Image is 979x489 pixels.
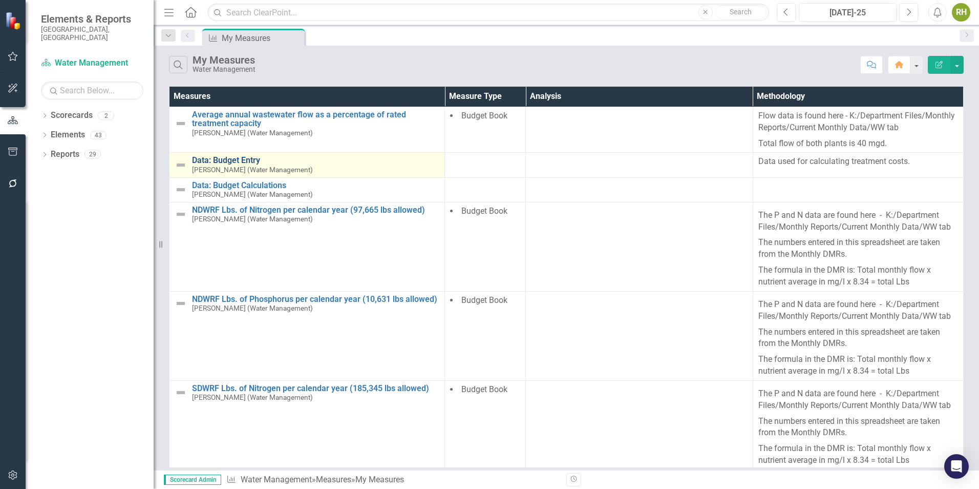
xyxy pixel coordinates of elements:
td: Double-Click to Edit [753,153,963,177]
td: Double-Click to Edit Right Click for Context Menu [169,153,445,177]
p: The numbers entered in this spreadsheet are taken from the Monthly DMRs. [758,414,958,441]
div: My Measures [222,32,302,45]
a: Data: Budget Entry [192,156,439,165]
small: [GEOGRAPHIC_DATA], [GEOGRAPHIC_DATA] [41,25,143,42]
a: NDWRF Lbs. of Phosphorus per calendar year (10,631 lbs allowed) [192,295,439,304]
img: Not Defined [175,386,187,399]
td: Double-Click to Edit [445,380,526,470]
input: Search ClearPoint... [207,4,769,22]
small: [PERSON_NAME] (Water Management) [192,191,313,198]
p: The formula in the DMR is: Total monthly flow x nutrient average in mg/l x 8.34 = total Lbs [758,441,958,466]
small: [PERSON_NAME] (Water Management) [192,215,313,223]
button: RH [952,3,970,22]
td: Double-Click to Edit [526,177,753,202]
a: Water Management [241,475,312,484]
img: Not Defined [175,117,187,130]
a: Water Management [41,57,143,69]
td: Double-Click to Edit [445,107,526,153]
small: [PERSON_NAME] (Water Management) [192,304,313,312]
p: The numbers entered in this spreadsheet are taken from the Monthly DMRs. [758,324,958,352]
td: Double-Click to Edit [753,291,963,380]
td: Double-Click to Edit [445,153,526,177]
td: Double-Click to Edit [445,202,526,291]
p: The P and N data are found here - K:/Department Files/Monthly Reports/Current Monthly Data/WW tab [758,386,958,414]
span: Budget Book [461,384,507,394]
div: My Measures [355,475,404,484]
small: [PERSON_NAME] (Water Management) [192,166,313,174]
a: Elements [51,129,85,141]
td: Double-Click to Edit Right Click for Context Menu [169,107,445,153]
div: 29 [84,150,101,159]
div: Open Intercom Messenger [944,454,969,479]
td: Double-Click to Edit [753,380,963,470]
span: Budget Book [461,295,507,305]
p: The numbers entered in this spreadsheet are taken from the Monthly DMRs. [758,235,958,262]
td: Double-Click to Edit [526,202,753,291]
p: The P and N data are found here - K:/Department Files/Monthly Reports/Current Monthly Data/WW tab [758,208,958,235]
a: Average annual wastewater flow as a percentage of rated treatment capacity [192,110,439,128]
td: Double-Click to Edit Right Click for Context Menu [169,380,445,470]
td: Double-Click to Edit [753,177,963,202]
input: Search Below... [41,81,143,99]
p: Data used for calculating treatment costs. [758,156,958,168]
img: Not Defined [175,159,187,171]
a: Scorecards [51,110,93,121]
a: Data: Budget Calculations [192,181,439,190]
span: Budget Book [461,111,507,120]
img: Not Defined [175,208,187,220]
div: [DATE]-25 [802,7,893,19]
p: The formula in the DMR is: Total monthly flow x nutrient average in mg/l x 8.34 = total Lbs [758,262,958,288]
div: 43 [90,131,107,139]
div: 2 [98,111,114,120]
a: Measures [316,475,351,484]
p: The P and N data are found here - K:/Department Files/Monthly Reports/Current Monthly Data/WW tab [758,297,958,324]
div: » » [226,474,559,486]
td: Double-Click to Edit [526,380,753,470]
td: Double-Click to Edit [445,291,526,380]
button: Search [715,5,767,19]
td: Double-Click to Edit [753,202,963,291]
td: Double-Click to Edit [445,177,526,202]
a: NDWRF Lbs. of Nitrogen per calendar year (97,665 lbs allowed) [192,206,439,215]
span: Budget Book [461,206,507,216]
p: Flow data is found here - K:/Department Files/Monthly Reports/Current Monthly Data/WW tab [758,110,958,136]
small: [PERSON_NAME] (Water Management) [192,394,313,401]
td: Double-Click to Edit Right Click for Context Menu [169,291,445,380]
td: Double-Click to Edit [526,291,753,380]
td: Double-Click to Edit [526,107,753,153]
img: Not Defined [175,297,187,310]
a: SDWRF Lbs. of Nitrogen per calendar year (185,345 lbs allowed) [192,384,439,393]
td: Double-Click to Edit Right Click for Context Menu [169,202,445,291]
td: Double-Click to Edit [526,153,753,177]
small: [PERSON_NAME] (Water Management) [192,129,313,137]
span: Elements & Reports [41,13,143,25]
img: Not Defined [175,184,187,196]
img: ClearPoint Strategy [5,12,23,30]
span: Search [730,8,752,16]
button: [DATE]-25 [799,3,897,22]
td: Double-Click to Edit [753,107,963,153]
span: Scorecard Admin [164,475,221,485]
p: The formula in the DMR is: Total monthly flow x nutrient average in mg/l x 8.34 = total Lbs [758,352,958,377]
div: My Measures [193,54,256,66]
a: Reports [51,149,79,160]
div: Water Management [193,66,256,73]
p: Total flow of both plants is 40 mgd. [758,136,958,150]
td: Double-Click to Edit Right Click for Context Menu [169,177,445,202]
